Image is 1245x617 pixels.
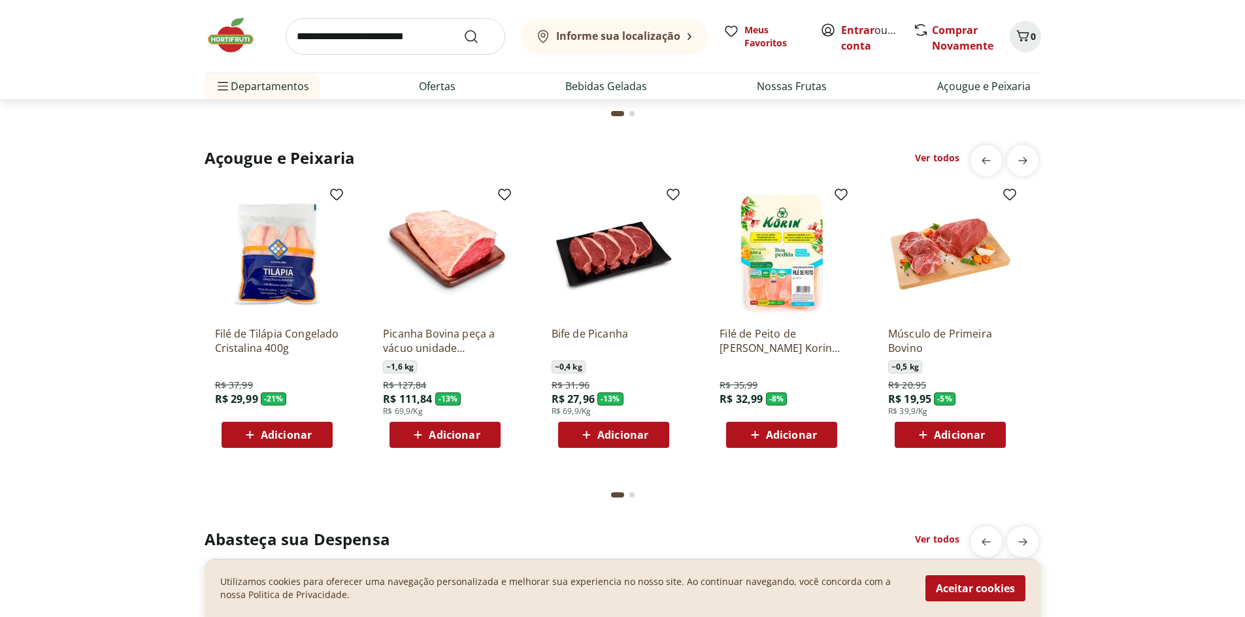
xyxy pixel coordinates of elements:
button: Adicionar [895,422,1006,448]
a: Picanha Bovina peça a vácuo unidade aproximadamente 1,6kg [383,326,507,355]
img: Filé de Peito de Frango Congelado Korin 600g [720,192,844,316]
a: Filé de Tilápia Congelado Cristalina 400g [215,326,339,355]
button: Carrinho [1010,21,1041,52]
span: ~ 1,6 kg [383,360,417,373]
button: Go to page 2 from fs-carousel [627,98,637,129]
span: R$ 32,99 [720,392,763,406]
span: R$ 111,84 [383,392,432,406]
b: Informe sua localização [556,29,680,43]
a: Bebidas Geladas [565,78,647,94]
button: Submit Search [463,29,495,44]
span: Adicionar [429,430,480,440]
a: Ofertas [419,78,456,94]
span: ~ 0,4 kg [552,360,586,373]
h2: Abasteça sua Despensa [205,529,390,550]
a: Músculo de Primeira Bovino [888,326,1012,355]
img: Bife de Picanha [552,192,676,316]
p: Utilizamos cookies para oferecer uma navegação personalizada e melhorar sua experiencia no nosso ... [220,575,910,601]
button: Current page from fs-carousel [608,479,627,511]
span: - 13 % [597,392,623,405]
a: Entrar [841,23,874,37]
span: R$ 69,9/Kg [383,406,423,417]
a: Açougue e Peixaria [937,78,1031,94]
img: Filé de Tilápia Congelado Cristalina 400g [215,192,339,316]
span: Adicionar [261,430,312,440]
span: R$ 29,99 [215,392,258,406]
button: previous [971,526,1002,558]
span: R$ 20,95 [888,379,926,392]
a: Ver todos [915,533,959,546]
button: Aceitar cookies [925,575,1025,601]
span: R$ 39,9/Kg [888,406,928,417]
span: Adicionar [597,430,648,440]
button: Adicionar [558,422,669,448]
button: Adicionar [726,422,837,448]
span: - 21 % [261,392,287,405]
a: Criar conta [841,23,913,53]
img: Picanha Bovina peça a vácuo unidade aproximadamente 1,6kg [383,192,507,316]
span: Adicionar [766,430,817,440]
span: R$ 27,96 [552,392,595,406]
button: Informe sua localização [521,18,708,55]
h2: Açougue e Peixaria [205,148,356,168]
span: Meus Favoritos [744,24,805,50]
button: Go to page 2 from fs-carousel [627,479,637,511]
span: ~ 0,5 kg [888,360,922,373]
a: Nossas Frutas [757,78,827,94]
span: R$ 127,84 [383,379,426,392]
img: Músculo de Primeira Bovino [888,192,1012,316]
a: Ver todos [915,151,959,165]
input: search [286,18,505,55]
a: Bife de Picanha [552,326,676,355]
span: - 13 % [435,392,461,405]
span: - 8 % [766,392,788,405]
span: R$ 37,99 [215,379,253,392]
span: Departamentos [215,71,309,102]
span: - 5 % [934,392,955,405]
span: ou [841,22,899,54]
a: Meus Favoritos [723,24,805,50]
a: Filé de Peito de [PERSON_NAME] Korin 600g [720,326,844,355]
span: R$ 69,9/Kg [552,406,591,417]
button: Adicionar [390,422,501,448]
span: R$ 19,95 [888,392,931,406]
span: Adicionar [934,430,985,440]
button: Adicionar [222,422,333,448]
button: next [1007,145,1038,176]
span: 0 [1031,30,1036,42]
button: next [1007,526,1038,558]
button: Menu [215,71,231,102]
a: Comprar Novamente [932,23,993,53]
span: R$ 31,96 [552,379,589,392]
button: Current page from fs-carousel [608,98,627,129]
button: previous [971,145,1002,176]
img: Hortifruti [205,16,270,55]
span: R$ 35,99 [720,379,757,392]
